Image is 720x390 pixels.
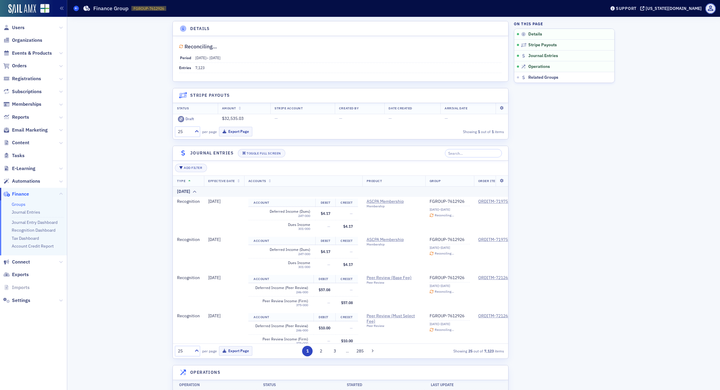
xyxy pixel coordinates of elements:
span: — [327,338,330,343]
span: Stripe Account [274,106,303,110]
span: Subscriptions [12,88,42,95]
th: Account [248,275,313,283]
th: Last Update [424,380,508,390]
span: Group [430,179,441,183]
h4: Operations [190,369,220,376]
button: Toggle Full Screen [238,149,285,157]
span: Amount [222,106,236,110]
strong: 1 [490,129,495,134]
span: Related Groups [528,75,558,80]
a: FGROUP-7612926 [430,199,470,204]
span: Registrations [12,75,41,82]
button: Add Filter [175,164,207,172]
div: Peer Review [367,324,421,328]
th: Operation [173,380,257,390]
div: ORDITM-7197567 [478,199,513,204]
span: Created By [339,106,359,110]
span: Settings [12,297,30,304]
span: — [339,116,342,121]
span: Email Marketing [12,127,48,133]
a: Connect [3,259,30,265]
span: $57.08 [319,287,330,292]
a: Organizations [3,37,42,44]
span: Finance [12,191,29,197]
span: Content [12,139,29,146]
a: Orders [3,62,27,69]
span: Connect [12,259,30,265]
span: Product [367,179,382,183]
span: Recognition [177,237,200,242]
th: Credit [335,199,358,207]
span: Users [12,24,25,31]
span: Organizations [12,37,42,44]
div: Reconciling… [435,328,454,331]
div: 246-000 [253,290,308,294]
input: Search… [445,149,502,157]
div: [DATE]–[DATE] [430,246,470,250]
span: — [327,224,330,229]
dd: 7,123 [195,63,502,72]
span: — [350,211,353,216]
a: ORDITM-7197571 [478,237,513,242]
th: Account [248,237,315,245]
span: Status [177,106,189,110]
span: Exports [12,271,29,278]
button: 2 [316,346,326,356]
div: Peer Review [367,281,421,285]
a: Finance [3,191,29,197]
div: 375-000 [253,303,308,307]
span: — [274,116,278,121]
span: Dues Income [256,261,310,265]
img: SailAMX [40,4,49,13]
span: Profile [705,3,716,14]
span: Peer Review Income (Firm) [253,337,308,341]
span: Automations [12,178,40,184]
span: [DATE] [195,55,206,60]
span: Peer Review (Must Select Fee) [367,313,421,324]
span: Arrival Date [445,106,467,110]
a: Groups [12,202,25,207]
span: ASCPA Membership [367,237,421,242]
div: Reconciling… [435,290,454,293]
a: Recognition Dashboard [12,227,55,233]
span: $4.17 [343,262,353,267]
span: E-Learning [12,165,35,172]
span: $10.00 [319,325,330,330]
a: Users [3,24,25,31]
h4: On this page [514,21,615,26]
img: SailAMX [8,4,36,14]
div: 301-000 [256,265,310,269]
span: — [350,325,353,330]
label: per page [202,129,217,134]
span: Details [528,32,542,37]
a: FGROUP-7612926 [430,237,470,242]
span: — [327,262,330,267]
th: Status [257,380,341,390]
span: $4.17 [321,211,330,216]
span: Dues Income [256,222,310,227]
div: 246-000 [253,328,308,332]
button: [US_STATE][DOMAIN_NAME] [640,6,704,11]
div: ORDITM-7212628 [478,313,513,319]
span: Accounts [248,179,266,183]
a: FGROUP-7612926 [430,313,470,319]
span: Tasks [12,152,25,159]
div: 25 [178,129,191,135]
th: Debit [313,275,336,283]
span: Deferred Income (Peer Review) [253,285,308,290]
a: E-Learning [3,165,35,172]
div: Support [616,6,637,11]
a: ORDITM-7212626 [478,275,513,281]
span: $10.00 [341,338,353,343]
span: Date Created [388,106,412,110]
div: [US_STATE][DOMAIN_NAME] [646,6,702,11]
a: Peer Review (Base Fee) [367,275,421,281]
span: [DATE] [208,199,220,204]
a: Journal Entry Dashboard [12,220,58,225]
th: Account [248,313,313,321]
div: Toggle Full Screen [247,152,280,155]
a: Reports [3,114,29,120]
div: [DATE] [177,188,190,195]
a: ASCPA Membership [367,199,421,204]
